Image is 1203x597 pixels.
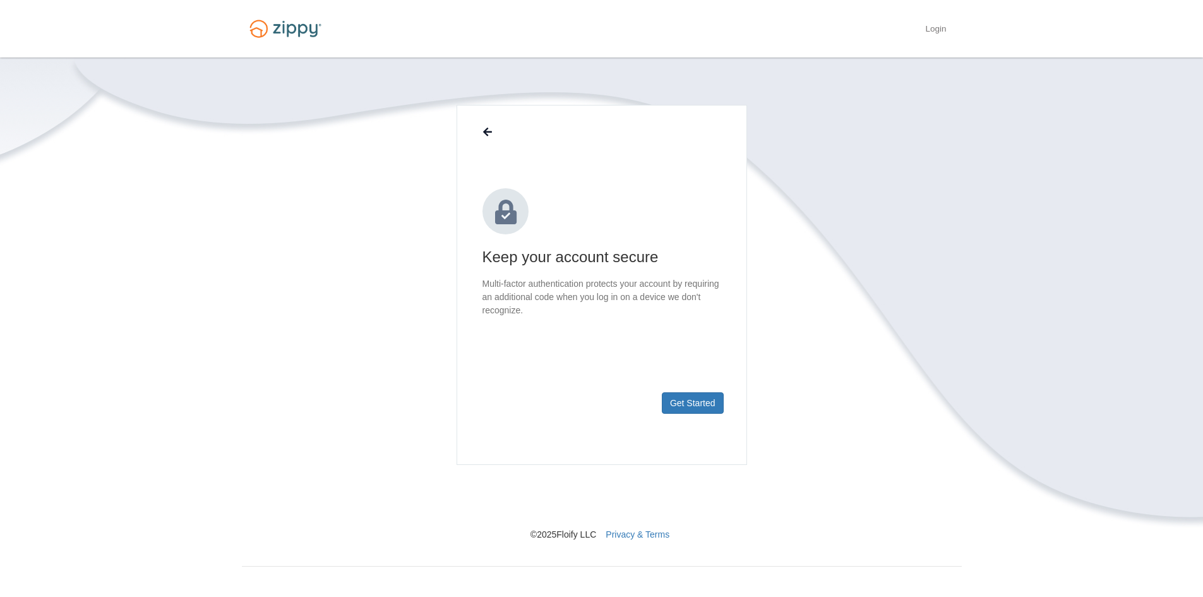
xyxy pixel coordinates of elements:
a: Privacy & Terms [606,529,669,540]
img: Logo [242,14,329,44]
h1: Keep your account secure [482,247,721,267]
nav: © 2025 Floify LLC [242,465,962,541]
p: Multi-factor authentication protects your account by requiring an additional code when you log in... [482,277,721,317]
a: Login [925,24,946,37]
button: Get Started [662,392,724,414]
